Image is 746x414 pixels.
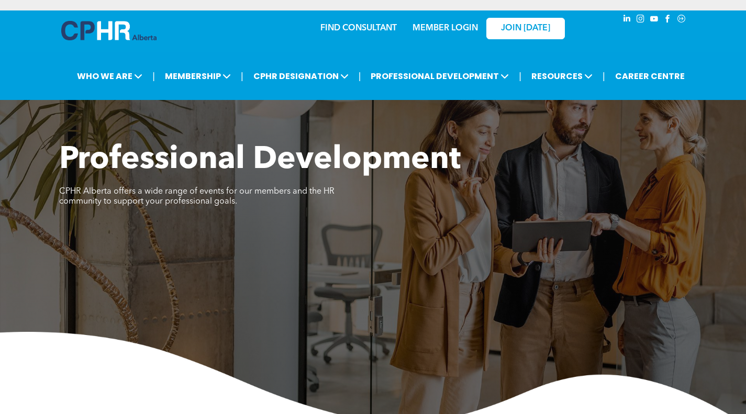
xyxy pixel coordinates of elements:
[635,13,647,27] a: instagram
[250,66,352,86] span: CPHR DESIGNATION
[486,18,565,39] a: JOIN [DATE]
[662,13,674,27] a: facebook
[59,187,335,206] span: CPHR Alberta offers a wide range of events for our members and the HR community to support your p...
[320,24,397,32] a: FIND CONSULTANT
[528,66,596,86] span: RESOURCES
[612,66,688,86] a: CAREER CENTRE
[368,66,512,86] span: PROFESSIONAL DEVELOPMENT
[359,65,361,87] li: |
[59,144,461,176] span: Professional Development
[74,66,146,86] span: WHO WE ARE
[676,13,687,27] a: Social network
[413,24,478,32] a: MEMBER LOGIN
[603,65,605,87] li: |
[241,65,243,87] li: |
[519,65,521,87] li: |
[649,13,660,27] a: youtube
[152,65,155,87] li: |
[162,66,234,86] span: MEMBERSHIP
[621,13,633,27] a: linkedin
[501,24,550,33] span: JOIN [DATE]
[61,21,157,40] img: A blue and white logo for cp alberta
